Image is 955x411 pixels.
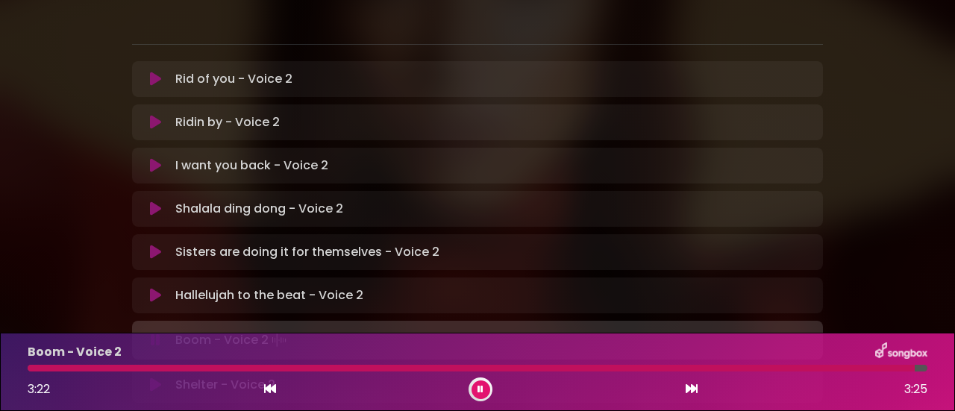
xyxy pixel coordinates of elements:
[269,330,289,351] img: waveform4.gif
[28,380,50,398] span: 3:22
[175,200,343,218] p: Shalala ding dong - Voice 2
[28,343,122,361] p: Boom - Voice 2
[175,70,292,88] p: Rid of you - Voice 2
[904,380,927,398] span: 3:25
[175,286,363,304] p: Hallelujah to the beat - Voice 2
[875,342,927,362] img: songbox-logo-white.png
[175,157,328,175] p: I want you back - Voice 2
[175,113,280,131] p: Ridin by - Voice 2
[175,243,439,261] p: Sisters are doing it for themselves - Voice 2
[175,330,289,351] p: Boom - Voice 2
